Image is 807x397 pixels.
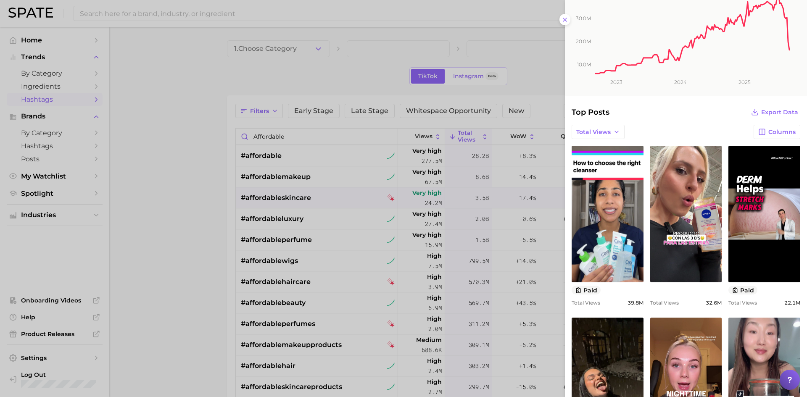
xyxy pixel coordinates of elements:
span: 39.8m [628,300,643,306]
span: Total Views [728,300,757,306]
tspan: 30.0m [576,15,591,21]
tspan: 20.0m [576,38,591,45]
span: Total Views [576,129,611,136]
span: Total Views [650,300,679,306]
span: Total Views [572,300,600,306]
button: paid [728,286,757,294]
tspan: 2024 [674,79,687,85]
span: Top Posts [572,106,609,118]
span: Columns [768,129,796,136]
tspan: 2023 [610,79,622,85]
span: 32.6m [706,300,722,306]
button: Export Data [749,106,800,118]
tspan: 2025 [738,79,751,85]
span: Export Data [761,109,798,116]
span: 22.1m [784,300,800,306]
tspan: 10.0m [577,61,591,68]
button: Total Views [572,125,625,139]
button: Columns [754,125,800,139]
button: paid [572,286,601,294]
